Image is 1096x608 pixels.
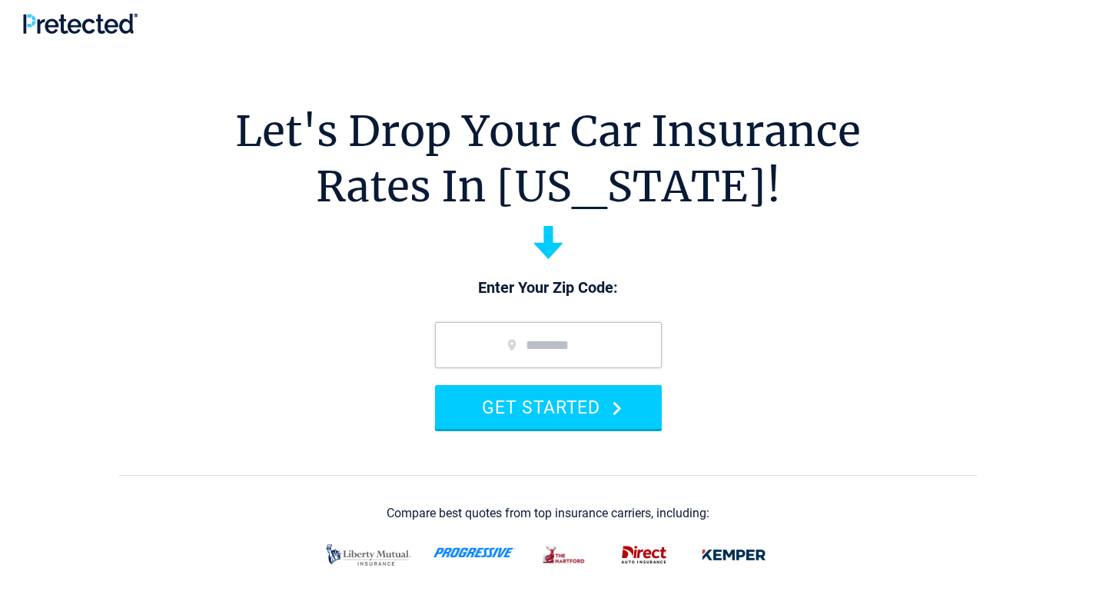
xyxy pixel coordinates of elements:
img: liberty [322,537,415,573]
img: progressive [433,547,516,558]
h1: Let's Drop Your Car Insurance Rates In [US_STATE]! [235,104,861,214]
img: direct [613,539,675,571]
p: Enter Your Zip Code: [420,277,677,299]
button: GET STARTED [435,385,662,429]
input: zip code [435,322,662,368]
img: thehartford [534,539,595,571]
img: Pretected Logo [23,13,138,34]
img: kemper [693,539,775,571]
div: Compare best quotes from top insurance carriers, including: [387,507,709,520]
